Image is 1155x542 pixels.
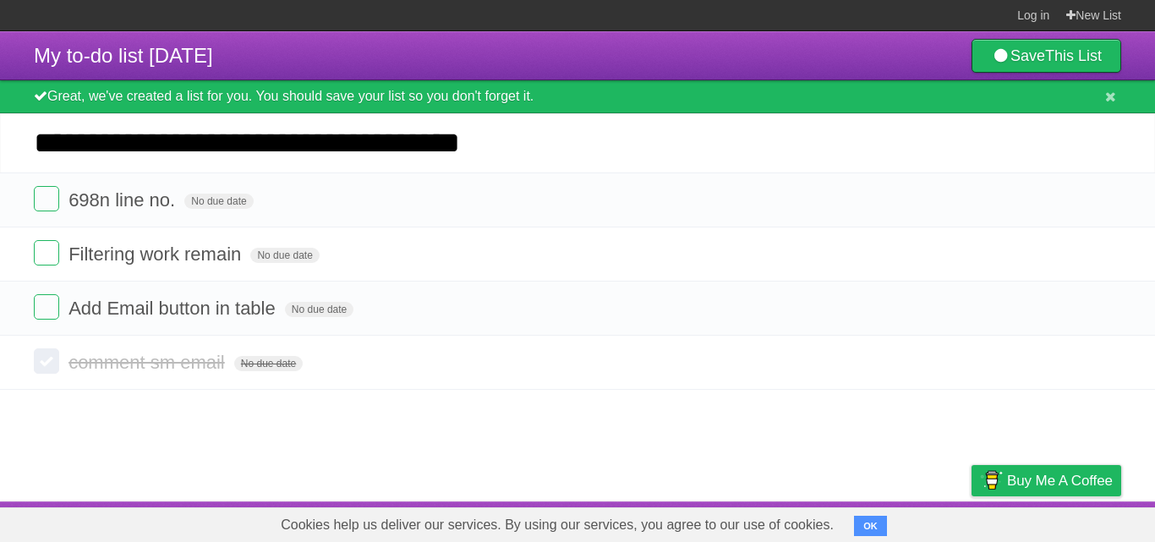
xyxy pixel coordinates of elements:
[264,508,851,542] span: Cookies help us deliver our services. By using our services, you agree to our use of cookies.
[854,516,887,536] button: OK
[802,506,871,538] a: Developers
[68,352,229,373] span: comment sm email
[34,186,59,211] label: Done
[285,302,353,317] span: No due date
[250,248,319,263] span: No due date
[68,189,179,211] span: 698n line no.
[184,194,253,209] span: No due date
[950,506,994,538] a: Privacy
[1045,47,1102,64] b: This List
[1007,466,1113,495] span: Buy me a coffee
[34,240,59,266] label: Done
[234,356,303,371] span: No due date
[747,506,782,538] a: About
[34,294,59,320] label: Done
[68,244,245,265] span: Filtering work remain
[892,506,929,538] a: Terms
[980,466,1003,495] img: Buy me a coffee
[972,39,1121,73] a: SaveThis List
[34,44,213,67] span: My to-do list [DATE]
[68,298,280,319] span: Add Email button in table
[972,465,1121,496] a: Buy me a coffee
[34,348,59,374] label: Done
[1015,506,1121,538] a: Suggest a feature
